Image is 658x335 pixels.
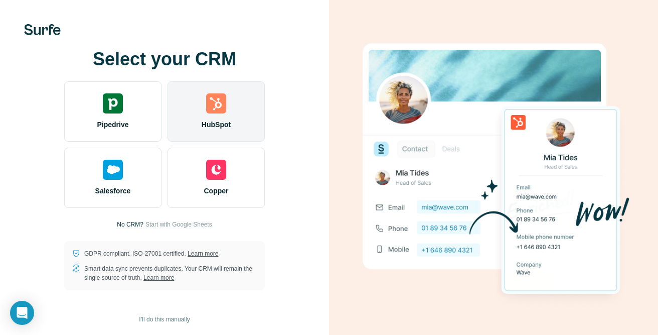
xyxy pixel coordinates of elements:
[143,274,174,281] a: Learn more
[10,301,34,325] div: Open Intercom Messenger
[84,264,257,282] p: Smart data sync prevents duplicates. Your CRM will remain the single source of truth.
[132,312,197,327] button: I’ll do this manually
[206,160,226,180] img: copper's logo
[103,93,123,114] img: pipedrive's logo
[357,28,630,311] img: HUBSPOT image
[204,186,229,196] span: Copper
[84,249,218,258] p: GDPR compliant. ISO-27001 certified.
[202,120,231,130] span: HubSpot
[97,120,128,130] span: Pipedrive
[139,315,190,324] span: I’ll do this manually
[103,160,123,180] img: salesforce's logo
[95,186,131,196] span: Salesforce
[188,250,218,257] a: Learn more
[24,24,61,35] img: Surfe's logo
[145,220,212,229] button: Start with Google Sheets
[206,93,226,114] img: hubspot's logo
[117,220,143,229] p: No CRM?
[64,49,265,69] h1: Select your CRM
